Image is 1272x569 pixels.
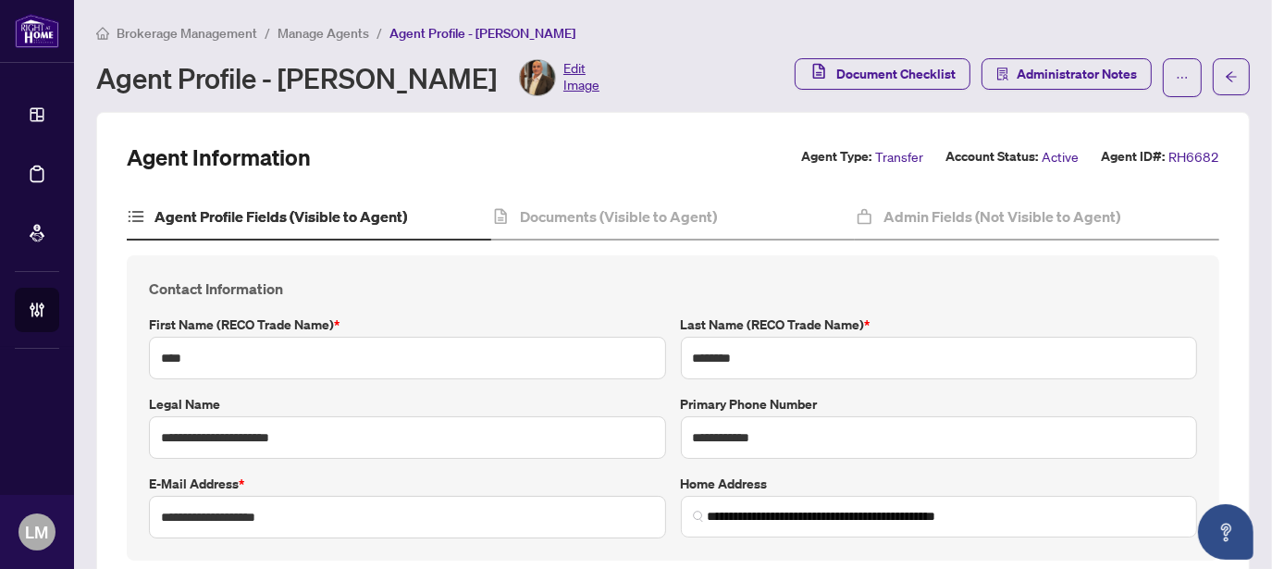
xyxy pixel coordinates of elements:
[795,58,970,90] button: Document Checklist
[154,205,407,228] h4: Agent Profile Fields (Visible to Agent)
[127,142,311,172] h2: Agent Information
[1042,146,1079,167] span: Active
[149,315,666,335] label: First Name (RECO Trade Name)
[1198,504,1253,560] button: Open asap
[389,25,575,42] span: Agent Profile - [PERSON_NAME]
[96,27,109,40] span: home
[1225,70,1238,83] span: arrow-left
[801,146,871,167] label: Agent Type:
[875,146,923,167] span: Transfer
[520,205,717,228] h4: Documents (Visible to Agent)
[96,59,599,96] div: Agent Profile - [PERSON_NAME]
[982,58,1152,90] button: Administrator Notes
[149,394,666,414] label: Legal Name
[996,68,1009,80] span: solution
[149,278,1197,300] h4: Contact Information
[1168,146,1219,167] span: RH6682
[1176,71,1189,84] span: ellipsis
[520,60,555,95] img: Profile Icon
[1101,146,1165,167] label: Agent ID#:
[681,394,1198,414] label: Primary Phone Number
[26,519,49,545] span: LM
[693,511,704,522] img: search_icon
[377,22,382,43] li: /
[884,205,1121,228] h4: Admin Fields (Not Visible to Agent)
[563,59,599,96] span: Edit Image
[681,474,1198,494] label: Home Address
[278,25,369,42] span: Manage Agents
[149,474,666,494] label: E-mail Address
[265,22,270,43] li: /
[117,25,257,42] span: Brokerage Management
[15,14,59,48] img: logo
[836,59,956,89] span: Document Checklist
[945,146,1038,167] label: Account Status:
[1017,59,1137,89] span: Administrator Notes
[681,315,1198,335] label: Last Name (RECO Trade Name)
